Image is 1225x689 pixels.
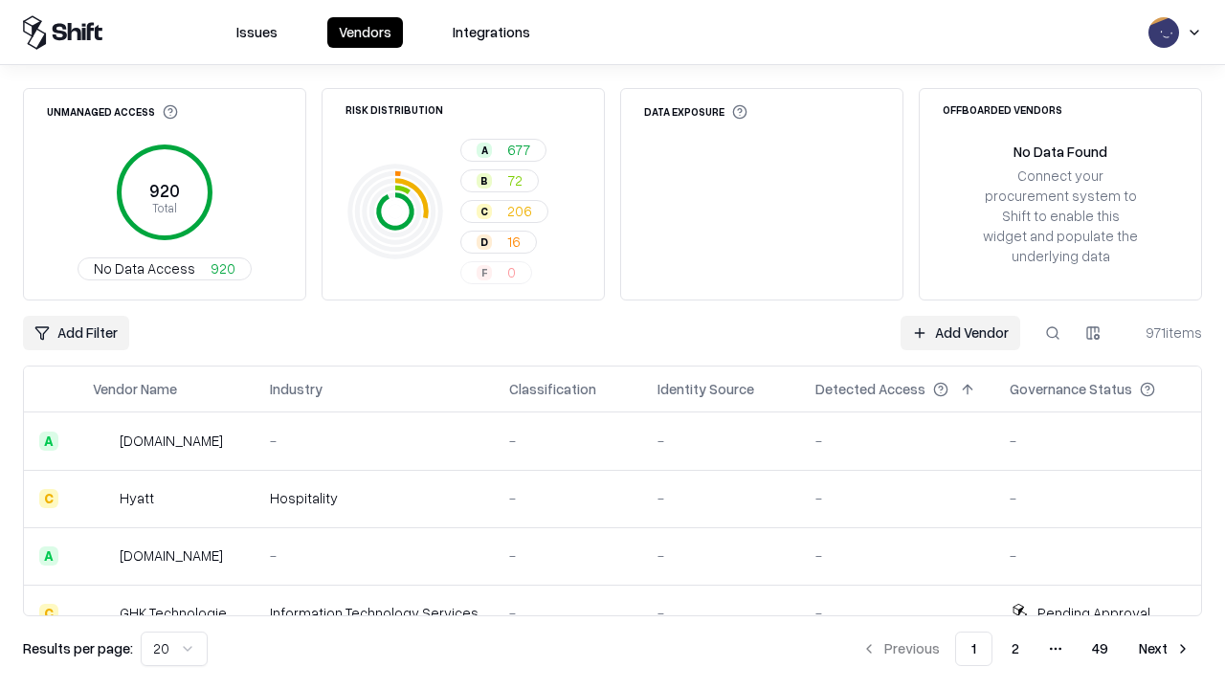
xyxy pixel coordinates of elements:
[815,379,925,399] div: Detected Access
[78,257,252,280] button: No Data Access920
[507,201,532,221] span: 206
[815,603,979,623] div: -
[441,17,542,48] button: Integrations
[657,603,785,623] div: -
[1010,488,1186,508] div: -
[477,234,492,250] div: D
[815,545,979,566] div: -
[460,231,537,254] button: D16
[460,169,539,192] button: B72
[509,379,596,399] div: Classification
[149,180,180,201] tspan: 920
[270,603,479,623] div: Information Technology Services
[120,603,239,623] div: GHK Technologies Inc.
[955,632,992,666] button: 1
[507,140,530,160] span: 677
[477,143,492,158] div: A
[120,545,223,566] div: [DOMAIN_NAME]
[39,432,58,451] div: A
[901,316,1020,350] a: Add Vendor
[93,432,112,451] img: intrado.com
[657,379,754,399] div: Identity Source
[981,166,1140,267] div: Connect your procurement system to Shift to enable this widget and populate the underlying data
[657,545,785,566] div: -
[1037,603,1150,623] div: Pending Approval
[509,545,627,566] div: -
[477,173,492,189] div: B
[1127,632,1202,666] button: Next
[815,488,979,508] div: -
[850,632,1202,666] nav: pagination
[270,379,323,399] div: Industry
[327,17,403,48] button: Vendors
[120,488,154,508] div: Hyatt
[270,545,479,566] div: -
[1010,545,1186,566] div: -
[1010,431,1186,451] div: -
[211,258,235,278] span: 920
[815,431,979,451] div: -
[1125,322,1202,343] div: 971 items
[39,546,58,566] div: A
[23,316,129,350] button: Add Filter
[657,431,785,451] div: -
[270,431,479,451] div: -
[1010,379,1132,399] div: Governance Status
[47,104,178,120] div: Unmanaged Access
[93,546,112,566] img: primesec.co.il
[94,258,195,278] span: No Data Access
[477,204,492,219] div: C
[507,232,521,252] span: 16
[152,200,177,215] tspan: Total
[509,431,627,451] div: -
[460,139,546,162] button: A677
[996,632,1035,666] button: 2
[1077,632,1124,666] button: 49
[509,603,627,623] div: -
[943,104,1062,115] div: Offboarded Vendors
[644,104,747,120] div: Data Exposure
[23,638,133,658] p: Results per page:
[657,488,785,508] div: -
[39,489,58,508] div: C
[509,488,627,508] div: -
[270,488,479,508] div: Hospitality
[1013,142,1107,162] div: No Data Found
[507,170,523,190] span: 72
[93,489,112,508] img: Hyatt
[345,104,443,115] div: Risk Distribution
[39,604,58,623] div: C
[93,379,177,399] div: Vendor Name
[460,200,548,223] button: C206
[225,17,289,48] button: Issues
[120,431,223,451] div: [DOMAIN_NAME]
[93,604,112,623] img: GHK Technologies Inc.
